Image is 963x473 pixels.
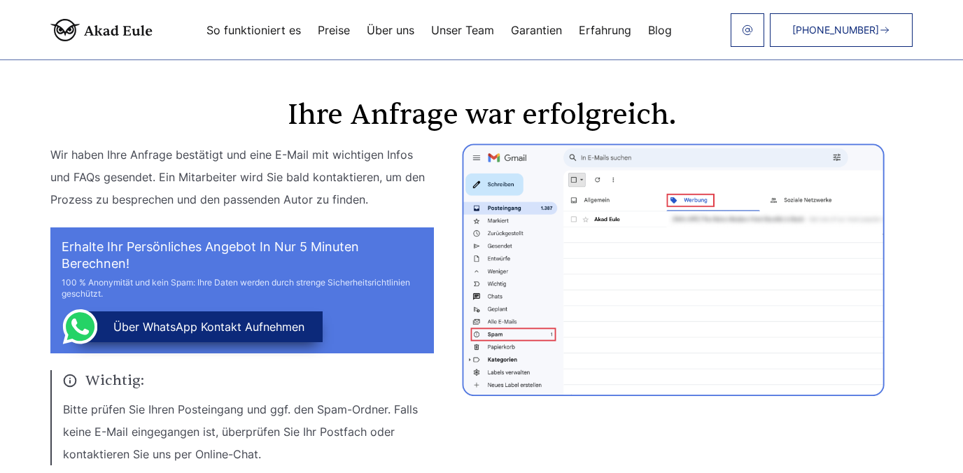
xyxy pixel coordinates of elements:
p: Bitte prüfen Sie Ihren Posteingang und ggf. den Spam-Ordner. Falls keine E-Mail eingegangen ist, ... [63,398,434,465]
button: über WhatsApp Kontakt aufnehmen [72,311,323,342]
a: Blog [648,24,672,36]
h2: Erhalte Ihr persönliches Angebot in nur 5 Minuten berechnen! [62,239,423,272]
img: email [742,24,753,36]
a: So funktioniert es [206,24,301,36]
img: thanks [462,143,885,396]
a: [PHONE_NUMBER] [770,13,913,47]
h1: Ihre Anfrage war erfolgreich. [50,101,913,129]
a: Erfahrung [579,24,631,36]
div: 100 % Anonymität und kein Spam: Ihre Daten werden durch strenge Sicherheitsrichtlinien geschützt. [62,277,423,299]
a: Unser Team [431,24,494,36]
span: [PHONE_NUMBER] [792,24,879,36]
span: Wichtig: [63,370,434,391]
a: Garantien [511,24,562,36]
a: Über uns [367,24,414,36]
a: Preise [318,24,350,36]
img: logo [50,19,153,41]
p: Wir haben Ihre Anfrage bestätigt und eine E-Mail mit wichtigen Infos und FAQs gesendet. Ein Mitar... [50,143,434,211]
